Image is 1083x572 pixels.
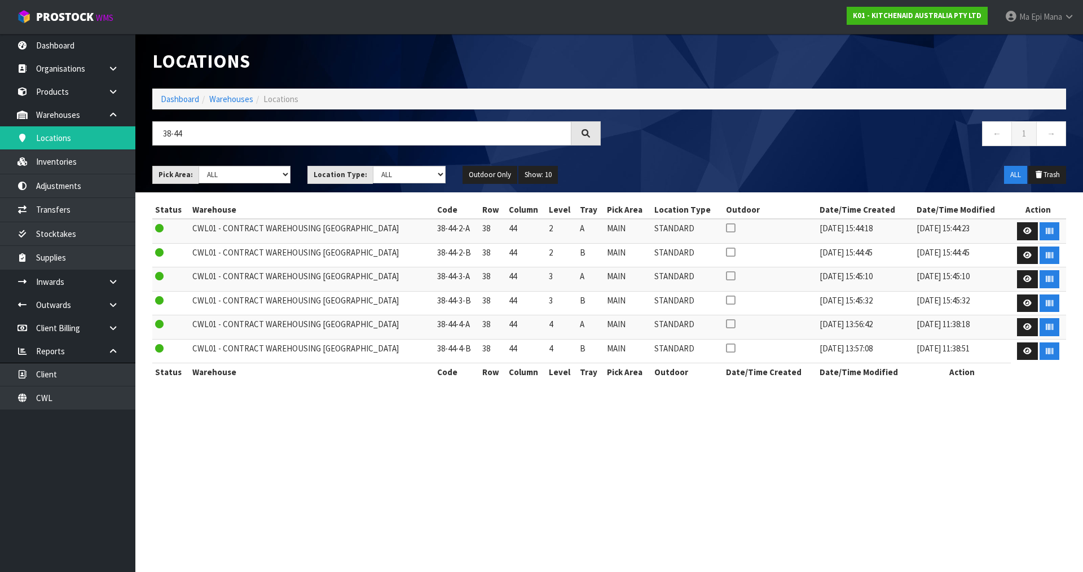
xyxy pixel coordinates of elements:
th: Level [546,363,577,381]
td: STANDARD [651,291,723,315]
strong: Location Type: [314,170,367,179]
th: Row [479,201,505,219]
th: Location Type [651,201,723,219]
td: 4 [546,339,577,363]
td: [DATE] 15:44:45 [817,243,914,267]
a: → [1036,121,1066,146]
td: MAIN [604,291,651,315]
th: Tray [577,201,604,219]
a: 1 [1011,121,1037,146]
td: 44 [506,339,547,363]
td: 38 [479,339,505,363]
th: Column [506,363,547,381]
td: B [577,339,604,363]
td: MAIN [604,243,651,267]
th: Action [1011,201,1066,219]
td: STANDARD [651,339,723,363]
span: Ma Epi [1019,11,1042,22]
th: Status [152,363,190,381]
td: [DATE] 11:38:51 [914,339,1011,363]
td: [DATE] 11:38:18 [914,315,1011,340]
td: A [577,219,604,243]
td: 38-44-2-A [434,219,480,243]
strong: K01 - KITCHENAID AUSTRALIA PTY LTD [853,11,981,20]
th: Column [506,201,547,219]
td: 44 [506,243,547,267]
td: MAIN [604,219,651,243]
td: 38-44-3-B [434,291,480,315]
small: WMS [96,12,113,23]
th: Pick Area [604,201,651,219]
td: [DATE] 13:56:42 [817,315,914,340]
td: 38-44-4-B [434,339,480,363]
button: Outdoor Only [463,166,517,184]
td: A [577,315,604,340]
th: Date/Time Created [817,201,914,219]
td: STANDARD [651,219,723,243]
th: Date/Time Modified [914,201,1011,219]
td: MAIN [604,339,651,363]
td: STANDARD [651,243,723,267]
th: Outdoor [723,201,817,219]
th: Outdoor [651,363,723,381]
td: [DATE] 15:45:10 [914,267,1011,292]
th: Tray [577,363,604,381]
th: Level [546,201,577,219]
span: Mana [1044,11,1062,22]
td: [DATE] 15:45:32 [914,291,1011,315]
td: 3 [546,291,577,315]
td: [DATE] 15:45:32 [817,291,914,315]
td: 38 [479,267,505,292]
th: Warehouse [190,201,434,219]
td: 3 [546,267,577,292]
h1: Locations [152,51,601,72]
td: 38 [479,243,505,267]
td: 38-44-2-B [434,243,480,267]
span: Locations [263,94,298,104]
img: cube-alt.png [17,10,31,24]
td: 44 [506,267,547,292]
td: [DATE] 15:44:18 [817,219,914,243]
td: [DATE] 15:44:23 [914,219,1011,243]
th: Pick Area [604,363,651,381]
td: 2 [546,219,577,243]
td: 38-44-4-A [434,315,480,340]
td: 38 [479,291,505,315]
nav: Page navigation [618,121,1066,149]
th: Date/Time Created [723,363,817,381]
td: 2 [546,243,577,267]
th: Warehouse [190,363,434,381]
th: Status [152,201,190,219]
a: Warehouses [209,94,253,104]
td: CWL01 - CONTRACT WAREHOUSING [GEOGRAPHIC_DATA] [190,315,434,340]
td: 44 [506,291,547,315]
td: CWL01 - CONTRACT WAREHOUSING [GEOGRAPHIC_DATA] [190,267,434,292]
th: Code [434,201,480,219]
a: ← [982,121,1012,146]
td: A [577,267,604,292]
td: CWL01 - CONTRACT WAREHOUSING [GEOGRAPHIC_DATA] [190,219,434,243]
strong: Pick Area: [159,170,193,179]
td: [DATE] 13:57:08 [817,339,914,363]
td: [DATE] 15:45:10 [817,267,914,292]
td: 38 [479,315,505,340]
a: Dashboard [161,94,199,104]
td: 38 [479,219,505,243]
td: CWL01 - CONTRACT WAREHOUSING [GEOGRAPHIC_DATA] [190,243,434,267]
th: Date/Time Modified [817,363,914,381]
td: STANDARD [651,267,723,292]
td: CWL01 - CONTRACT WAREHOUSING [GEOGRAPHIC_DATA] [190,339,434,363]
th: Action [914,363,1011,381]
button: ALL [1004,166,1027,184]
td: [DATE] 15:44:45 [914,243,1011,267]
td: MAIN [604,315,651,340]
button: Show: 10 [518,166,558,184]
a: K01 - KITCHENAID AUSTRALIA PTY LTD [847,7,988,25]
input: Search locations [152,121,571,146]
td: CWL01 - CONTRACT WAREHOUSING [GEOGRAPHIC_DATA] [190,291,434,315]
td: 44 [506,219,547,243]
th: Code [434,363,480,381]
td: STANDARD [651,315,723,340]
span: ProStock [36,10,94,24]
td: 4 [546,315,577,340]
